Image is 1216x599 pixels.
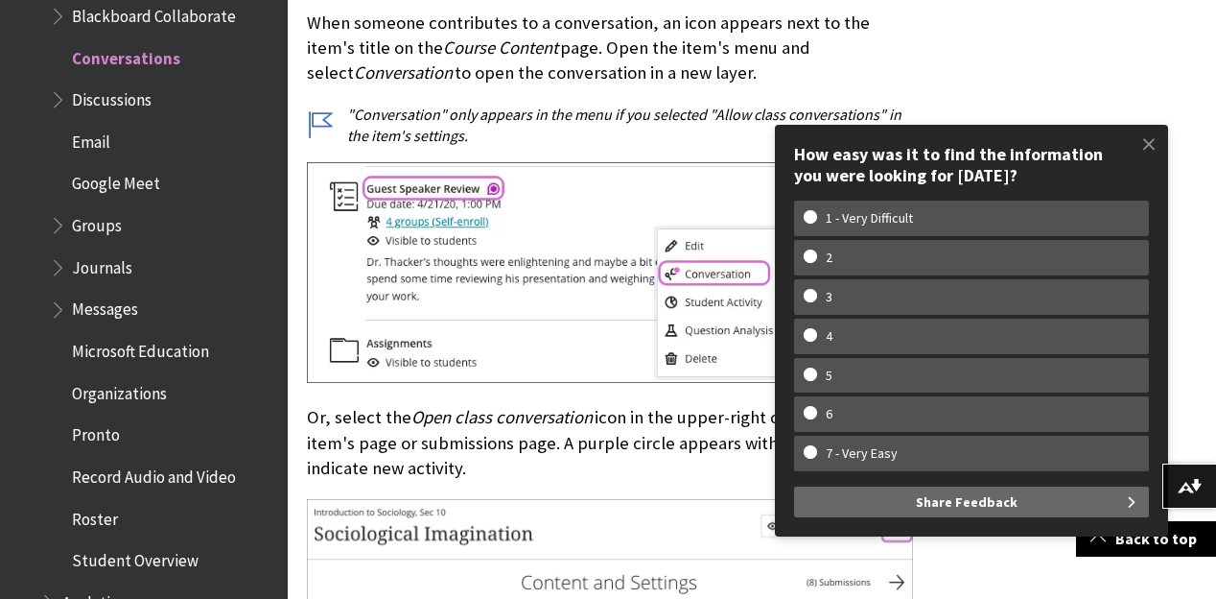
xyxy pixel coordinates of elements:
[72,42,180,68] span: Conversations
[72,377,167,403] span: Organizations
[411,406,593,428] span: Open class conversation
[72,419,120,445] span: Pronto
[804,445,920,462] w-span: 7 - Very Easy
[72,126,110,152] span: Email
[72,545,199,571] span: Student Overview
[804,250,854,266] w-span: 2
[307,11,913,86] p: When someone contributes to a conversation, an icon appears next to the item's title on the page....
[1076,521,1216,557] a: Back to top
[72,252,132,277] span: Journals
[804,406,854,422] w-span: 6
[307,104,913,147] p: only appears in the menu if you selected "Allow class conversations" in the item's settings.
[794,144,1149,185] div: How easy was it to find the information you were looking for [DATE]?
[72,503,118,529] span: Roster
[794,487,1149,517] button: Share Feedback
[72,294,138,320] span: Messages
[72,461,236,487] span: Record Audio and Video
[72,209,122,235] span: Groups
[804,210,935,227] w-span: 1 - Very Difficult
[347,105,447,124] span: "Conversation"
[72,335,209,361] span: Microsoft Education
[72,168,160,194] span: Google Meet
[804,368,854,384] w-span: 5
[307,405,913,481] p: Or, select the icon in the upper-right corner of an item's page or submissions page. A purple cir...
[72,84,152,109] span: Discussions
[804,289,854,305] w-span: 3
[354,61,453,84] span: Conversation
[916,487,1017,517] span: Share Feedback
[443,36,558,59] span: Course Content
[804,328,854,345] w-span: 4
